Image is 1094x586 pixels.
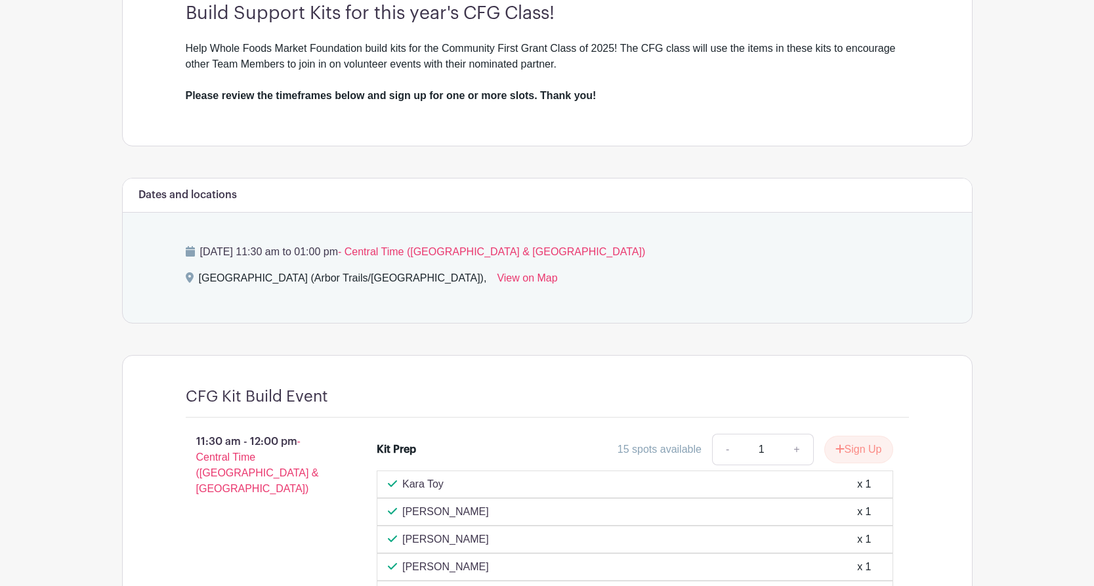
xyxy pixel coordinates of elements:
[497,270,557,291] a: View on Map
[857,504,871,520] div: x 1
[199,270,487,291] div: [GEOGRAPHIC_DATA] (Arbor Trails/[GEOGRAPHIC_DATA]),
[165,429,356,502] p: 11:30 am - 12:00 pm
[138,189,237,201] h6: Dates and locations
[186,41,909,104] div: Help Whole Foods Market Foundation build kits for the Community First Grant Class of 2025! The CF...
[402,504,489,520] p: [PERSON_NAME]
[196,436,319,494] span: - Central Time ([GEOGRAPHIC_DATA] & [GEOGRAPHIC_DATA])
[618,442,702,457] div: 15 spots available
[402,476,444,492] p: Kara Toy
[186,90,597,101] strong: Please review the timeframes below and sign up for one or more slots. Thank you!
[186,244,909,260] p: [DATE] 11:30 am to 01:00 pm
[338,246,645,257] span: - Central Time ([GEOGRAPHIC_DATA] & [GEOGRAPHIC_DATA])
[186,3,909,25] h3: Build Support Kits for this year's CFG Class!
[824,436,893,463] button: Sign Up
[186,387,328,406] h4: CFG Kit Build Event
[377,442,416,457] div: Kit Prep
[857,476,871,492] div: x 1
[780,434,813,465] a: +
[402,559,489,575] p: [PERSON_NAME]
[857,532,871,547] div: x 1
[857,559,871,575] div: x 1
[402,532,489,547] p: [PERSON_NAME]
[712,434,742,465] a: -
